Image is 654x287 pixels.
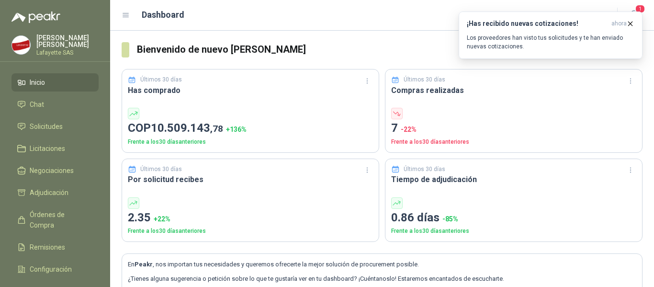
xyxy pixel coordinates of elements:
[128,119,373,138] p: COP
[442,215,458,223] span: -85 %
[467,34,634,51] p: Los proveedores han visto tus solicitudes y te han enviado nuevas cotizaciones.
[391,227,636,236] p: Frente a los 30 días anteriores
[459,11,643,59] button: ¡Has recibido nuevas cotizaciones!ahora Los proveedores han visto tus solicitudes y te han enviad...
[154,215,170,223] span: + 22 %
[11,11,60,23] img: Logo peakr
[11,260,99,278] a: Configuración
[128,84,373,96] h3: Has comprado
[11,139,99,158] a: Licitaciones
[128,173,373,185] h3: Por solicitud recibes
[36,50,99,56] p: Lafayette SAS
[11,95,99,114] a: Chat
[128,209,373,227] p: 2.35
[226,126,247,133] span: + 136 %
[404,165,445,174] p: Últimos 30 días
[391,138,636,147] p: Frente a los 30 días anteriores
[467,20,608,28] h3: ¡Has recibido nuevas cotizaciones!
[11,117,99,136] a: Solicitudes
[11,184,99,202] a: Adjudicación
[11,161,99,180] a: Negociaciones
[30,165,74,176] span: Negociaciones
[140,165,182,174] p: Últimos 30 días
[401,126,417,133] span: -22 %
[391,119,636,138] p: 7
[210,123,223,134] span: ,78
[391,209,636,227] p: 0.86 días
[30,264,72,275] span: Configuración
[404,75,445,84] p: Últimos 30 días
[391,84,636,96] h3: Compras realizadas
[30,121,63,132] span: Solicitudes
[635,4,645,13] span: 1
[128,138,373,147] p: Frente a los 30 días anteriores
[128,274,636,284] p: ¿Tienes alguna sugerencia o petición sobre lo que te gustaría ver en tu dashboard? ¡Cuéntanoslo! ...
[36,34,99,48] p: [PERSON_NAME] [PERSON_NAME]
[140,75,182,84] p: Últimos 30 días
[11,206,99,234] a: Órdenes de Compra
[128,260,636,269] p: En , nos importan tus necesidades y queremos ofrecerte la mejor solución de procurement posible.
[30,99,44,110] span: Chat
[135,261,153,268] b: Peakr
[30,77,45,88] span: Inicio
[30,209,90,230] span: Órdenes de Compra
[625,7,643,24] button: 1
[391,173,636,185] h3: Tiempo de adjudicación
[12,36,30,54] img: Company Logo
[30,242,65,253] span: Remisiones
[137,42,643,57] h3: Bienvenido de nuevo [PERSON_NAME]
[11,238,99,256] a: Remisiones
[30,143,65,154] span: Licitaciones
[142,8,184,22] h1: Dashboard
[30,187,68,198] span: Adjudicación
[128,227,373,236] p: Frente a los 30 días anteriores
[611,20,627,28] span: ahora
[151,121,223,135] span: 10.509.143
[11,73,99,92] a: Inicio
